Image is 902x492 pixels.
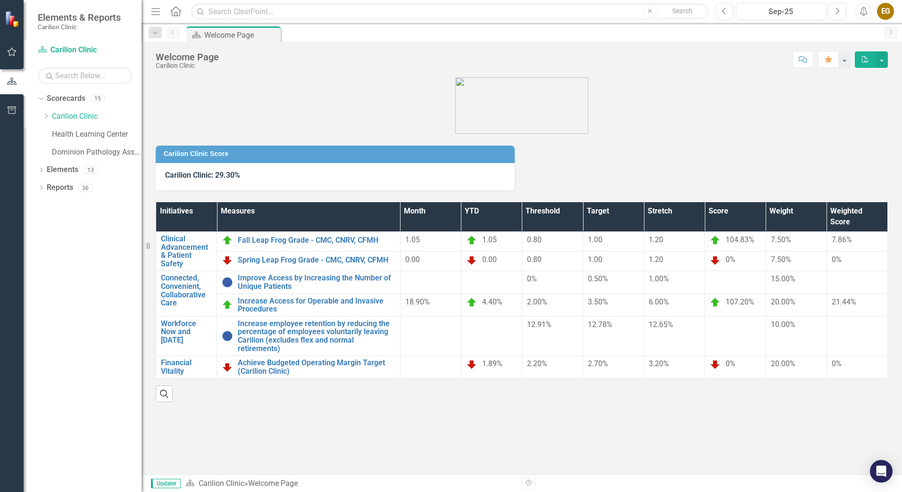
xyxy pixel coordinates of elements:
[710,297,721,308] img: On Target
[710,359,721,370] img: Below Plan
[222,277,233,288] img: No Information
[38,45,132,56] a: Carilion Clinic
[238,256,395,264] a: Spring Leap Frog Grade - CMC, CNRV, CFMH
[877,3,894,20] button: EG
[771,235,791,244] span: 7.50%
[156,52,219,62] div: Welcome Page
[771,359,795,368] span: 20.00%
[832,297,856,306] span: 21.44%
[527,359,547,368] span: 2.20%
[771,255,791,264] span: 7.50%
[185,478,515,489] div: »
[222,330,233,342] img: No Information
[83,166,98,174] div: 13
[222,299,233,311] img: On Target
[588,297,608,306] span: 3.50%
[726,297,754,306] span: 107.20%
[726,235,754,244] span: 104.83%
[588,235,602,244] span: 1.00
[222,235,233,246] img: On Target
[217,232,401,252] td: Double-Click to Edit Right Click for Context Menu
[771,297,795,306] span: 20.00%
[90,95,105,103] div: 15
[161,235,212,268] a: Clinical Advancement & Patient Safety
[238,359,395,375] a: Achieve Budgeted Operating Margin Target (Carilion Clinic)
[38,12,121,23] span: Elements & Reports
[466,297,477,308] img: On Target
[466,254,477,266] img: Below Plan
[78,184,93,192] div: 36
[832,235,852,244] span: 7.86%
[527,235,542,244] span: 0.80
[161,274,212,307] a: Connected, Convenient, Collaborative Care
[38,67,132,84] input: Search Below...
[527,320,551,329] span: 12.91%
[405,235,420,244] span: 1.05
[161,359,212,375] a: Financial Vitality
[156,62,219,69] div: Carilion Clinic
[156,232,217,271] td: Double-Click to Edit Right Click for Context Menu
[832,255,842,264] span: 0%
[156,316,217,355] td: Double-Click to Edit Right Click for Context Menu
[222,254,233,266] img: Below Plan
[649,274,669,283] span: 1.00%
[455,77,588,134] img: carilion%20clinic%20logo%202.0.png
[238,297,395,313] a: Increase Access for Operable and Invasive Procedures
[248,479,298,488] div: Welcome Page
[217,316,401,355] td: Double-Click to Edit Right Click for Context Menu
[649,297,669,306] span: 6.00%
[649,320,673,329] span: 12.65%
[47,164,78,175] a: Elements
[832,359,842,368] span: 0%
[52,129,142,140] a: Health Learning Center
[466,359,477,370] img: Below Plan
[222,361,233,373] img: Below Plan
[588,359,608,368] span: 2.70%
[164,150,510,157] h3: Carilion Clinic Score
[672,7,693,15] span: Search
[156,356,217,378] td: Double-Click to Edit Right Click for Context Menu
[482,359,502,368] span: 1.89%
[52,147,142,158] a: Dominion Pathology Associates
[588,274,608,283] span: 0.50%
[38,23,121,31] small: Carilion Clinic
[527,255,542,264] span: 0.80
[482,255,497,264] span: 0.00
[238,274,395,290] a: Improve Access by Increasing the Number of Unique Patients
[771,320,795,329] span: 10.00%
[649,359,669,368] span: 3.20%
[405,297,430,306] span: 18.90%
[165,171,240,180] span: Carilion Clinic: 29.30%
[405,255,420,264] span: 0.00
[739,6,823,17] div: Sep-25
[710,235,721,246] img: On Target
[52,111,142,122] a: Carilion Clinic
[238,236,395,245] a: Fall Leap Frog Grade - CMC, CNRV, CFMH
[156,271,217,316] td: Double-Click to Edit Right Click for Context Menu
[238,320,395,353] a: Increase employee retention by reducing the percentage of employees voluntarily leaving Carilion ...
[466,235,477,246] img: On Target
[191,3,709,20] input: Search ClearPoint...
[726,255,735,264] span: 0%
[217,356,401,378] td: Double-Click to Edit Right Click for Context Menu
[588,255,602,264] span: 1.00
[151,479,181,488] span: Updater
[482,297,502,306] span: 4.40%
[710,254,721,266] img: Below Plan
[47,182,73,193] a: Reports
[47,93,85,104] a: Scorecards
[736,3,826,20] button: Sep-25
[726,359,735,368] span: 0%
[649,235,663,244] span: 1.20
[588,320,612,329] span: 12.78%
[161,320,212,344] a: Workforce Now and [DATE]
[527,274,537,283] span: 0%
[217,251,401,271] td: Double-Click to Edit Right Click for Context Menu
[870,460,893,483] div: Open Intercom Messenger
[482,235,497,244] span: 1.05
[659,5,706,18] button: Search
[217,294,401,316] td: Double-Click to Edit Right Click for Context Menu
[527,297,547,306] span: 2.00%
[771,274,795,283] span: 15.00%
